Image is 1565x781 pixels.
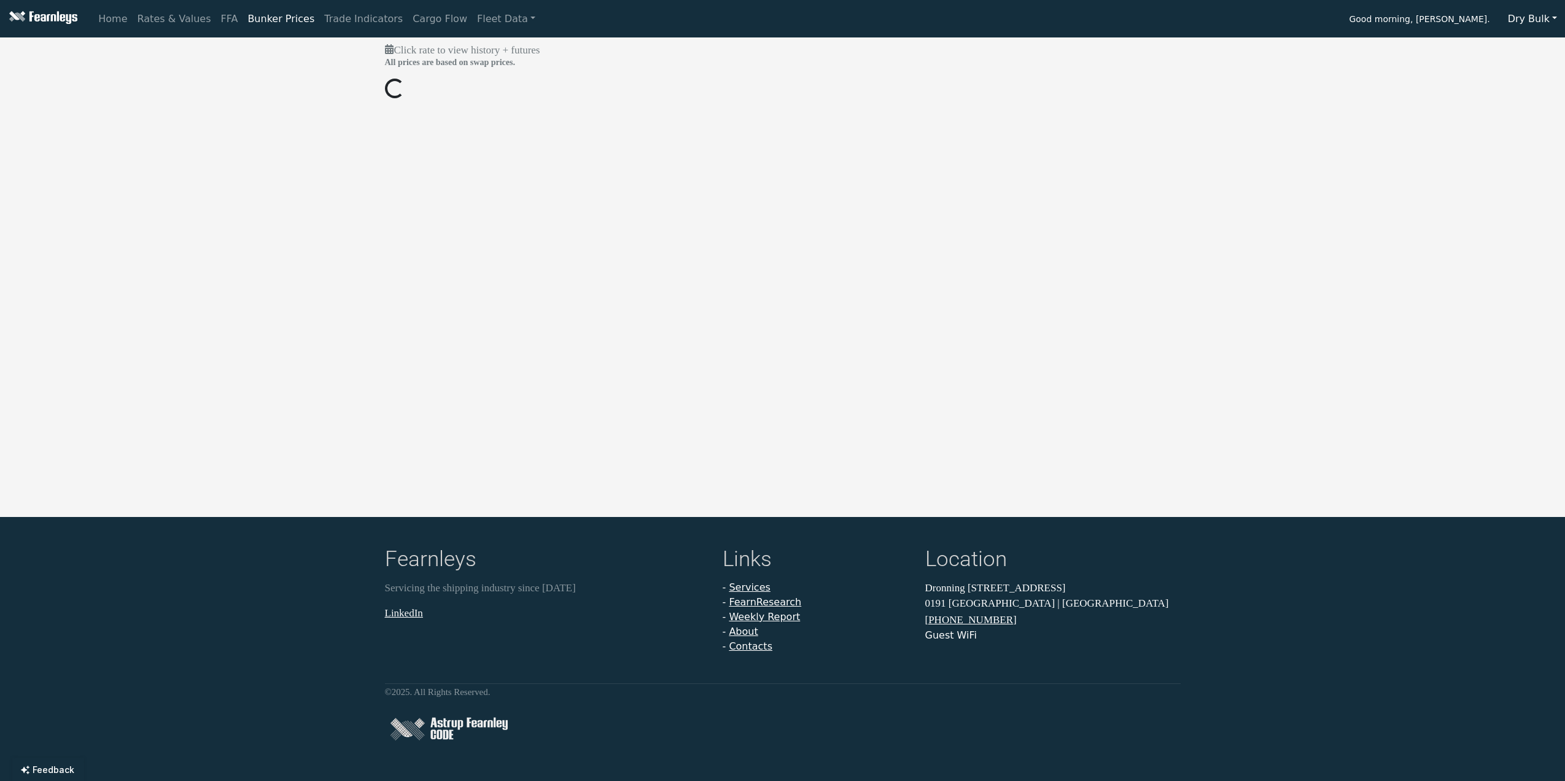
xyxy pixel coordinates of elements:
[1500,7,1565,31] button: Dry Bulk
[1349,10,1489,31] span: Good morning, [PERSON_NAME].
[385,58,515,67] b: All prices are based on swap prices.
[408,7,472,31] a: Cargo Flow
[729,626,758,637] a: About
[729,611,800,623] a: Weekly Report
[385,546,708,575] h4: Fearnleys
[729,581,770,593] a: Services
[385,580,708,596] p: Servicing the shipping industry since [DATE]
[133,7,216,31] a: Rates & Values
[925,546,1181,575] h4: Location
[723,610,911,624] li: -
[385,687,491,697] small: © 2025 . All Rights Reserved.
[723,595,911,610] li: -
[385,42,1181,58] p: Click rate to view history + futures
[925,628,977,643] button: Guest WiFi
[93,7,132,31] a: Home
[723,624,911,639] li: -
[925,596,1181,612] p: 0191 [GEOGRAPHIC_DATA] | [GEOGRAPHIC_DATA]
[925,580,1181,596] p: Dronning [STREET_ADDRESS]
[319,7,408,31] a: Trade Indicators
[723,639,911,654] li: -
[729,596,801,608] a: FearnResearch
[6,11,77,26] img: Fearnleys Logo
[729,640,772,652] a: Contacts
[723,580,911,595] li: -
[243,7,319,31] a: Bunker Prices
[925,614,1017,626] a: [PHONE_NUMBER]
[385,607,423,619] a: LinkedIn
[216,7,243,31] a: FFA
[723,546,911,575] h4: Links
[472,7,540,31] a: Fleet Data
